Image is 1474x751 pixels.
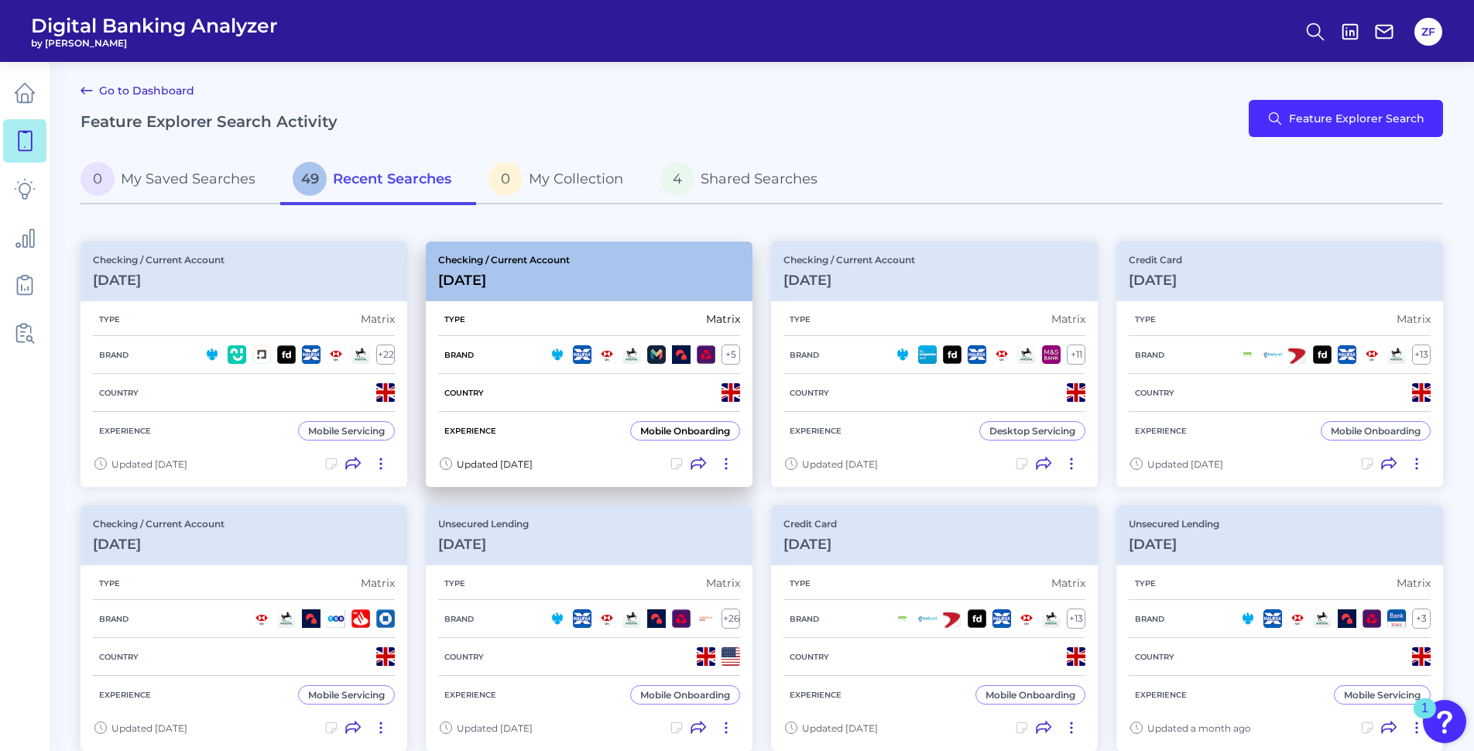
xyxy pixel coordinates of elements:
[986,689,1075,701] div: Mobile Onboarding
[648,156,842,205] a: 4Shared Searches
[438,272,570,289] h3: [DATE]
[783,690,848,700] h5: Experience
[333,170,451,187] span: Recent Searches
[93,388,145,398] h5: Country
[1289,112,1424,125] span: Feature Explorer Search
[640,425,730,437] div: Mobile Onboarding
[1129,536,1219,553] h3: [DATE]
[93,426,157,436] h5: Experience
[438,652,490,662] h5: Country
[1129,272,1182,289] h3: [DATE]
[1129,578,1162,588] h5: Type
[1129,388,1181,398] h5: Country
[93,314,126,324] h5: Type
[31,37,278,49] span: by [PERSON_NAME]
[1129,518,1219,530] p: Unsecured Lending
[438,350,480,360] h5: Brand
[438,254,570,266] p: Checking / Current Account
[1129,426,1193,436] h5: Experience
[81,162,115,196] span: 0
[783,578,817,588] h5: Type
[81,112,338,131] h2: Feature Explorer Search Activity
[1129,314,1162,324] h5: Type
[1147,722,1251,734] span: Updated a month ago
[308,689,385,701] div: Mobile Servicing
[706,312,740,326] div: Matrix
[1129,614,1171,624] h5: Brand
[1051,576,1085,590] div: Matrix
[1397,576,1431,590] div: Matrix
[1421,708,1428,729] div: 1
[438,426,502,436] h5: Experience
[1414,18,1442,46] button: ZF
[1051,312,1085,326] div: Matrix
[1129,690,1193,700] h5: Experience
[802,722,878,734] span: Updated [DATE]
[701,170,818,187] span: Shared Searches
[81,242,407,487] a: Checking / Current Account[DATE]TypeMatrixBrand+22CountryExperienceMobile ServicingUpdated [DATE]
[783,426,848,436] h5: Experience
[783,314,817,324] h5: Type
[293,162,327,196] span: 49
[1147,458,1223,470] span: Updated [DATE]
[706,576,740,590] div: Matrix
[783,388,835,398] h5: Country
[1344,689,1421,701] div: Mobile Servicing
[1423,700,1466,743] button: Open Resource Center, 1 new notification
[1129,652,1181,662] h5: Country
[121,170,255,187] span: My Saved Searches
[660,162,694,196] span: 4
[438,536,529,553] h3: [DATE]
[111,458,187,470] span: Updated [DATE]
[1249,100,1443,137] button: Feature Explorer Search
[376,345,395,365] div: + 22
[81,506,407,751] a: Checking / Current Account[DATE]TypeMatrixBrandCountryExperienceMobile ServicingUpdated [DATE]
[783,518,837,530] p: Credit Card
[802,458,878,470] span: Updated [DATE]
[438,518,529,530] p: Unsecured Lending
[476,156,648,205] a: 0My Collection
[426,506,752,751] a: Unsecured Lending[DATE]TypeMatrixBrand+26CountryExperienceMobile OnboardingUpdated [DATE]
[457,722,533,734] span: Updated [DATE]
[93,536,225,553] h3: [DATE]
[280,156,476,205] a: 49Recent Searches
[361,576,395,590] div: Matrix
[93,578,126,588] h5: Type
[783,254,915,266] p: Checking / Current Account
[1116,506,1443,751] a: Unsecured Lending[DATE]TypeMatrixBrand+3CountryExperienceMobile ServicingUpdated a month ago
[1412,609,1431,629] div: + 3
[93,690,157,700] h5: Experience
[771,506,1098,751] a: Credit Card[DATE]TypeMatrixBrand+13CountryExperienceMobile OnboardingUpdated [DATE]
[361,312,395,326] div: Matrix
[93,272,225,289] h3: [DATE]
[31,14,278,37] span: Digital Banking Analyzer
[1067,345,1085,365] div: + 11
[93,254,225,266] p: Checking / Current Account
[640,689,730,701] div: Mobile Onboarding
[1331,425,1421,437] div: Mobile Onboarding
[529,170,623,187] span: My Collection
[783,536,837,553] h3: [DATE]
[1397,312,1431,326] div: Matrix
[722,345,740,365] div: + 5
[438,614,480,624] h5: Brand
[438,690,502,700] h5: Experience
[426,242,752,487] a: Checking / Current Account[DATE]TypeMatrixBrand+5CountryExperienceMobile OnboardingUpdated [DATE]
[308,425,385,437] div: Mobile Servicing
[1129,350,1171,360] h5: Brand
[93,652,145,662] h5: Country
[1412,345,1431,365] div: + 13
[783,652,835,662] h5: Country
[1129,254,1182,266] p: Credit Card
[93,350,135,360] h5: Brand
[457,458,533,470] span: Updated [DATE]
[1067,609,1085,629] div: + 13
[93,614,135,624] h5: Brand
[771,242,1098,487] a: Checking / Current Account[DATE]TypeMatrixBrand+11CountryExperienceDesktop ServicingUpdated [DATE]
[81,156,280,205] a: 0My Saved Searches
[438,578,471,588] h5: Type
[93,518,225,530] p: Checking / Current Account
[111,722,187,734] span: Updated [DATE]
[783,350,825,360] h5: Brand
[722,609,740,629] div: + 26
